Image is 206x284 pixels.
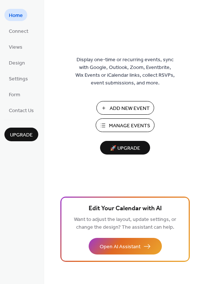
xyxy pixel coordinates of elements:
[4,72,32,84] a: Settings
[10,131,33,139] span: Upgrade
[4,56,29,69] a: Design
[89,238,162,254] button: Open AI Assistant
[9,12,23,20] span: Home
[110,105,150,112] span: Add New Event
[9,91,20,99] span: Form
[96,118,154,132] button: Manage Events
[9,28,28,35] span: Connect
[4,128,38,141] button: Upgrade
[75,56,175,87] span: Display one-time or recurring events, sync with Google, Outlook, Zoom, Eventbrite, Wix Events or ...
[9,59,25,67] span: Design
[4,104,38,116] a: Contact Us
[9,44,22,51] span: Views
[4,25,33,37] a: Connect
[109,122,150,130] span: Manage Events
[4,88,25,100] a: Form
[4,9,27,21] a: Home
[89,204,162,214] span: Edit Your Calendar with AI
[9,75,28,83] span: Settings
[9,107,34,115] span: Contact Us
[96,101,154,115] button: Add New Event
[100,141,150,155] button: 🚀 Upgrade
[74,215,176,232] span: Want to adjust the layout, update settings, or change the design? The assistant can help.
[104,143,146,153] span: 🚀 Upgrade
[4,41,27,53] a: Views
[100,243,141,251] span: Open AI Assistant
